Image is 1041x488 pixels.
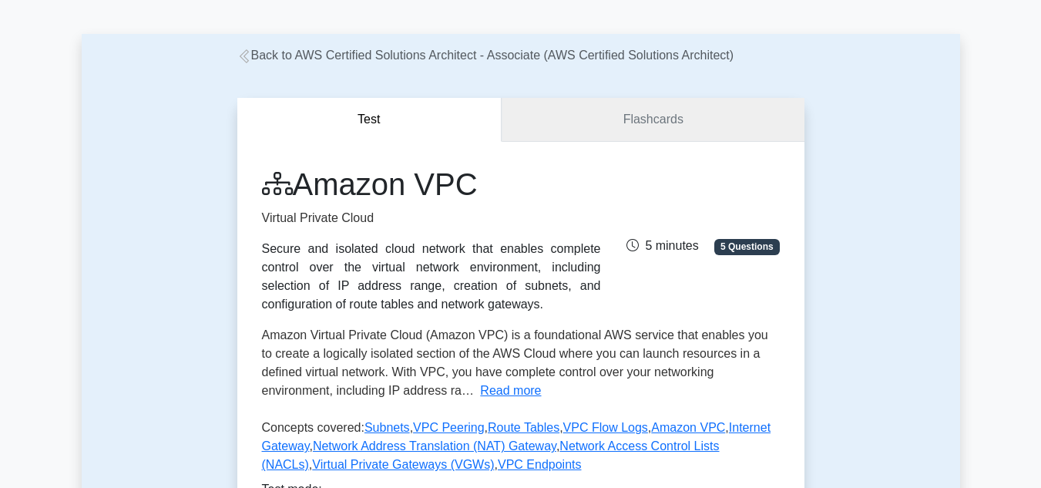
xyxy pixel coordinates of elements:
[364,421,410,434] a: Subnets
[313,439,556,453] a: Network Address Translation (NAT) Gateway
[480,382,541,400] button: Read more
[563,421,648,434] a: VPC Flow Logs
[262,209,601,227] p: Virtual Private Cloud
[626,239,698,252] span: 5 minutes
[262,419,780,480] p: Concepts covered: , , , , , , , , ,
[262,421,771,453] a: Internet Gateway
[498,458,582,471] a: VPC Endpoints
[262,166,601,203] h1: Amazon VPC
[262,240,601,314] div: Secure and isolated cloud network that enables complete control over the virtual network environm...
[502,98,804,142] a: Flashcards
[237,98,502,142] button: Test
[714,239,779,254] span: 5 Questions
[651,421,725,434] a: Amazon VPC
[488,421,559,434] a: Route Tables
[237,49,734,62] a: Back to AWS Certified Solutions Architect - Associate (AWS Certified Solutions Architect)
[312,458,494,471] a: Virtual Private Gateways (VGWs)
[413,421,485,434] a: VPC Peering
[262,328,768,397] span: Amazon Virtual Private Cloud (Amazon VPC) is a foundational AWS service that enables you to creat...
